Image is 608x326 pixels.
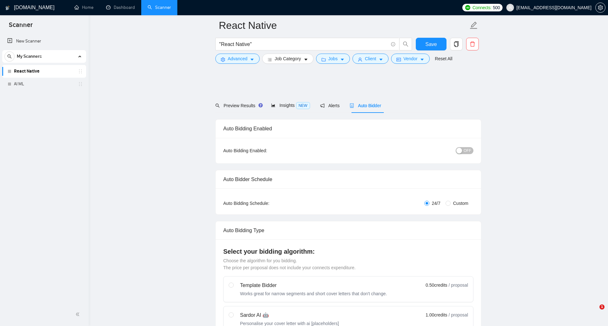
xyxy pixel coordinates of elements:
span: Auto Bidder [350,103,381,108]
span: idcard [396,57,401,62]
span: Save [425,40,437,48]
span: holder [78,81,83,87]
span: 1.00 credits [426,311,447,318]
span: robot [350,103,354,108]
span: Job Category [275,55,301,62]
span: Client [365,55,376,62]
span: folder [321,57,326,62]
div: Auto Bidding Enabled: [223,147,307,154]
span: 0.50 credits [426,282,447,289]
span: caret-down [304,57,308,62]
span: caret-down [420,57,424,62]
span: bars [268,57,272,62]
span: 500 [493,4,500,11]
input: Search Freelance Jobs... [219,40,388,48]
span: copy [450,41,462,47]
span: 1 [599,304,605,310]
span: Advanced [228,55,247,62]
div: Template Bidder [240,282,387,289]
span: 24/7 [429,200,443,207]
h4: Select your bidding algorithm: [223,247,473,256]
span: Scanner [4,20,38,34]
span: double-left [75,311,82,317]
button: copy [450,38,463,50]
a: New Scanner [7,35,81,48]
button: barsJob Categorycaret-down [262,54,313,64]
span: search [400,41,412,47]
button: folderJobscaret-down [316,54,350,64]
span: caret-down [250,57,254,62]
span: delete [466,41,478,47]
button: setting [595,3,605,13]
button: search [399,38,412,50]
a: Reset All [435,55,452,62]
span: caret-down [340,57,345,62]
a: searchScanner [148,5,171,10]
button: delete [466,38,479,50]
li: My Scanners [2,50,86,90]
div: Auto Bidding Enabled [223,120,473,138]
span: user [508,5,512,10]
span: Custom [451,200,471,207]
span: Jobs [328,55,338,62]
span: Preview Results [215,103,261,108]
span: Alerts [320,103,340,108]
span: holder [78,69,83,74]
span: search [215,103,220,108]
span: OFF [464,147,471,154]
iframe: Intercom live chat [586,304,602,320]
a: AI ML [14,78,74,90]
a: dashboardDashboard [106,5,135,10]
span: Vendor [403,55,417,62]
img: upwork-logo.png [465,5,470,10]
button: settingAdvancedcaret-down [215,54,260,64]
a: homeHome [74,5,93,10]
img: logo [5,3,10,13]
button: Save [416,38,446,50]
div: Works great for narrow segments and short cover letters that don't change. [240,290,387,297]
div: Auto Bidding Schedule: [223,200,307,207]
input: Scanner name... [219,17,468,33]
span: edit [470,21,478,29]
span: Connects: [472,4,491,11]
span: Choose the algorithm for you bidding. The price per proposal does not include your connects expen... [223,258,356,270]
span: / proposal [449,282,468,288]
span: Insights [271,103,310,108]
span: notification [320,103,325,108]
div: Tooltip anchor [258,102,263,108]
div: Auto Bidder Schedule [223,170,473,188]
button: userClientcaret-down [352,54,389,64]
a: setting [595,5,605,10]
span: / proposal [449,312,468,318]
span: user [358,57,362,62]
span: setting [221,57,225,62]
a: React Native [14,65,74,78]
span: search [5,54,14,59]
span: area-chart [271,103,275,108]
button: idcardVendorcaret-down [391,54,430,64]
span: info-circle [391,42,395,46]
li: New Scanner [2,35,86,48]
span: NEW [296,102,310,109]
div: Sardor AI 🤖 [240,311,339,319]
button: search [4,51,15,62]
span: caret-down [379,57,383,62]
div: Auto Bidding Type [223,221,473,239]
span: My Scanners [17,50,42,63]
